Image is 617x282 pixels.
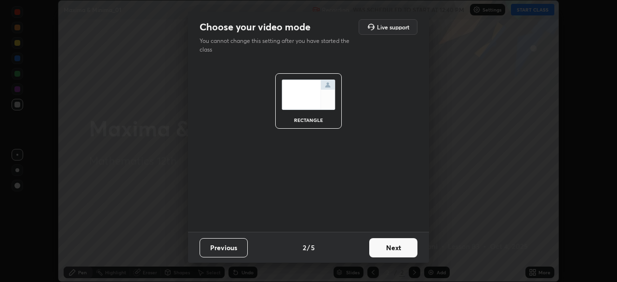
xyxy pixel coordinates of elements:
[307,242,310,253] h4: /
[282,80,335,110] img: normalScreenIcon.ae25ed63.svg
[200,238,248,257] button: Previous
[200,21,310,33] h2: Choose your video mode
[289,118,328,122] div: rectangle
[369,238,417,257] button: Next
[200,37,356,54] p: You cannot change this setting after you have started the class
[303,242,306,253] h4: 2
[377,24,409,30] h5: Live support
[311,242,315,253] h4: 5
